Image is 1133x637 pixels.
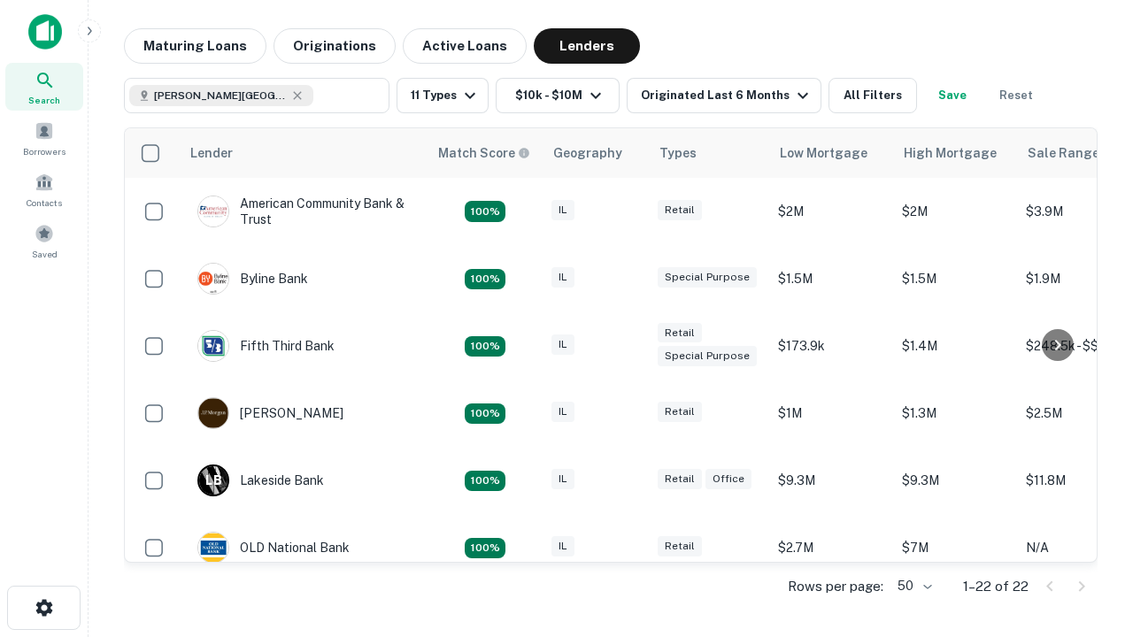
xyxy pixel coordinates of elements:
[658,469,702,489] div: Retail
[551,402,574,422] div: IL
[551,334,574,355] div: IL
[154,88,287,104] span: [PERSON_NAME][GEOGRAPHIC_DATA], [GEOGRAPHIC_DATA]
[197,464,324,496] div: Lakeside Bank
[893,447,1017,514] td: $9.3M
[5,63,83,111] a: Search
[769,245,893,312] td: $1.5M
[988,78,1044,113] button: Reset
[32,247,58,261] span: Saved
[780,142,867,164] div: Low Mortgage
[769,447,893,514] td: $9.3M
[197,330,335,362] div: Fifth Third Bank
[180,128,428,178] th: Lender
[465,471,505,492] div: Matching Properties: 3, hasApolloMatch: undefined
[197,196,410,227] div: American Community Bank & Trust
[769,128,893,178] th: Low Mortgage
[5,165,83,213] a: Contacts
[274,28,396,64] button: Originations
[893,128,1017,178] th: High Mortgage
[553,142,622,164] div: Geography
[1044,439,1133,524] iframe: Chat Widget
[924,78,981,113] button: Save your search to get updates of matches that match your search criteria.
[658,346,757,366] div: Special Purpose
[190,142,233,164] div: Lender
[551,200,574,220] div: IL
[28,14,62,50] img: capitalize-icon.png
[496,78,620,113] button: $10k - $10M
[649,128,769,178] th: Types
[198,331,228,361] img: picture
[659,142,697,164] div: Types
[465,336,505,357] div: Matching Properties: 2, hasApolloMatch: undefined
[428,128,543,178] th: Capitalize uses an advanced AI algorithm to match your search with the best lender. The match sco...
[438,143,530,163] div: Capitalize uses an advanced AI algorithm to match your search with the best lender. The match sco...
[465,403,505,425] div: Matching Properties: 2, hasApolloMatch: undefined
[5,217,83,265] a: Saved
[465,269,505,290] div: Matching Properties: 2, hasApolloMatch: undefined
[465,538,505,559] div: Matching Properties: 2, hasApolloMatch: undefined
[198,398,228,428] img: picture
[658,402,702,422] div: Retail
[198,264,228,294] img: picture
[205,472,221,490] p: L B
[27,196,62,210] span: Contacts
[893,514,1017,581] td: $7M
[543,128,649,178] th: Geography
[198,196,228,226] img: picture
[893,312,1017,380] td: $1.4M
[438,143,527,163] h6: Match Score
[769,514,893,581] td: $2.7M
[124,28,266,64] button: Maturing Loans
[788,576,883,597] p: Rows per page:
[5,114,83,162] a: Borrowers
[197,397,343,429] div: [PERSON_NAME]
[658,323,702,343] div: Retail
[28,93,60,107] span: Search
[769,312,893,380] td: $173.9k
[1028,142,1099,164] div: Sale Range
[769,380,893,447] td: $1M
[641,85,813,106] div: Originated Last 6 Months
[890,573,935,599] div: 50
[705,469,751,489] div: Office
[893,245,1017,312] td: $1.5M
[904,142,997,164] div: High Mortgage
[197,532,350,564] div: OLD National Bank
[893,178,1017,245] td: $2M
[403,28,527,64] button: Active Loans
[627,78,821,113] button: Originated Last 6 Months
[658,200,702,220] div: Retail
[658,536,702,556] div: Retail
[551,536,574,556] div: IL
[198,533,228,563] img: picture
[397,78,489,113] button: 11 Types
[893,380,1017,447] td: $1.3M
[769,178,893,245] td: $2M
[963,576,1029,597] p: 1–22 of 22
[551,469,574,489] div: IL
[465,201,505,222] div: Matching Properties: 2, hasApolloMatch: undefined
[197,263,308,295] div: Byline Bank
[829,78,917,113] button: All Filters
[551,267,574,288] div: IL
[23,144,66,158] span: Borrowers
[658,267,757,288] div: Special Purpose
[534,28,640,64] button: Lenders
